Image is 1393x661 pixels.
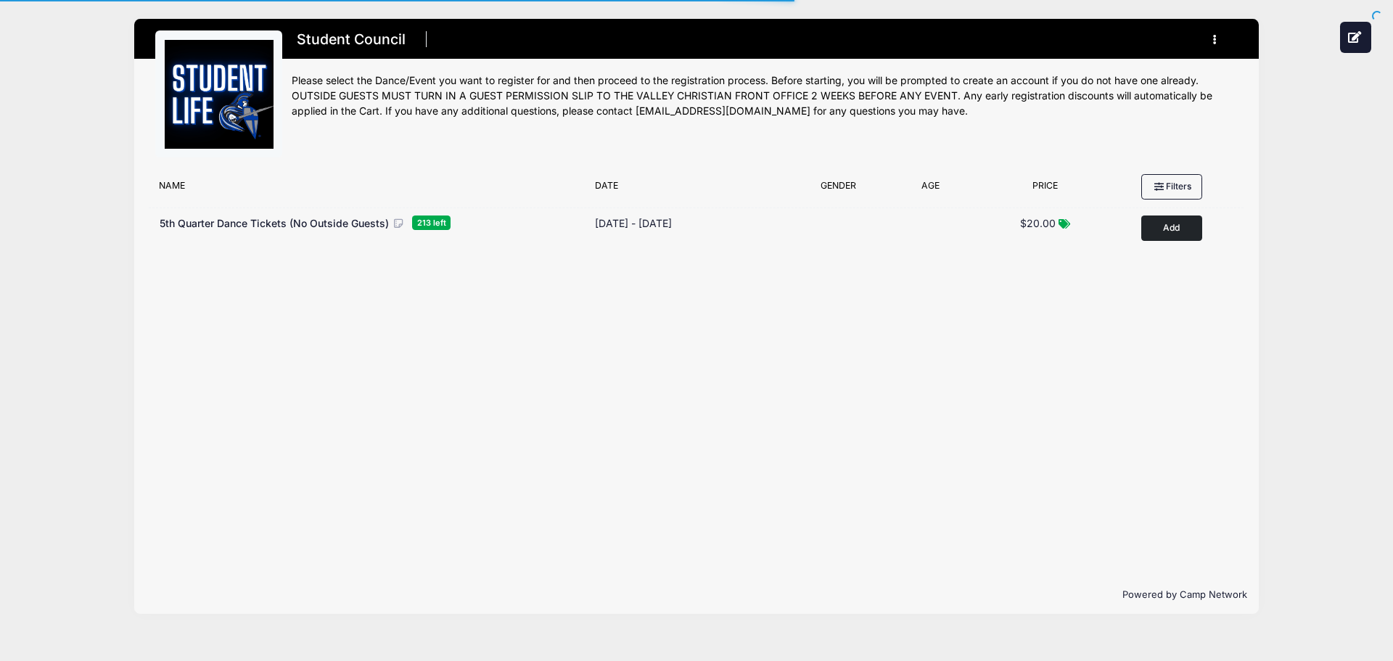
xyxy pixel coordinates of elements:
[146,588,1247,602] p: Powered by Camp Network
[292,73,1238,119] div: Please select the Dance/Event you want to register for and then proceed to the registration proce...
[292,27,410,52] h1: Student Council
[979,179,1110,200] div: Price
[152,179,587,200] div: Name
[165,40,274,149] img: logo
[595,215,672,231] div: [DATE] - [DATE]
[412,215,451,229] span: 213 left
[1020,217,1056,229] span: $20.00
[588,179,794,200] div: Date
[794,179,882,200] div: Gender
[882,179,979,200] div: Age
[1141,215,1202,241] button: Add
[1141,174,1202,199] button: Filters
[160,217,389,229] span: 5th Quarter Dance Tickets (No Outside Guests)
